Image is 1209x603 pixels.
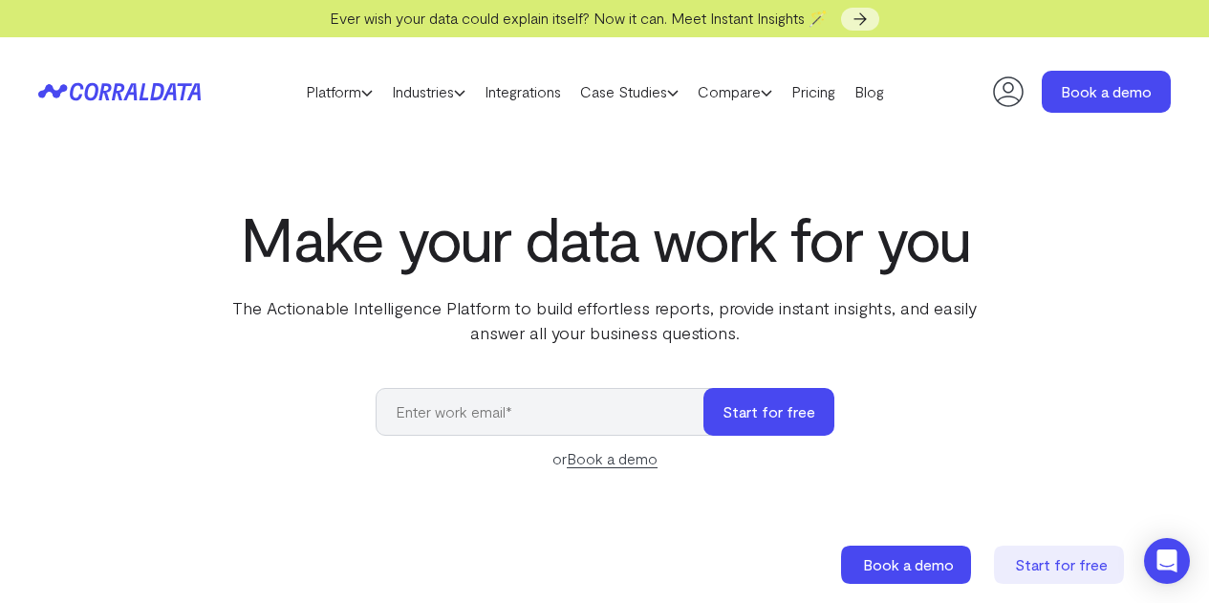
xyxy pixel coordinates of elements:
a: Compare [688,77,782,106]
div: Open Intercom Messenger [1144,538,1190,584]
a: Book a demo [1042,71,1171,113]
a: Book a demo [841,546,975,584]
a: Book a demo [567,449,658,468]
h1: Make your data work for you [215,204,995,272]
input: Enter work email* [376,388,723,436]
a: Industries [382,77,475,106]
a: Blog [845,77,894,106]
span: Book a demo [863,555,954,573]
a: Platform [296,77,382,106]
button: Start for free [703,388,834,436]
a: Case Studies [571,77,688,106]
p: The Actionable Intelligence Platform to build effortless reports, provide instant insights, and e... [215,295,995,345]
span: Ever wish your data could explain itself? Now it can. Meet Instant Insights 🪄 [330,9,828,27]
span: Start for free [1015,555,1108,573]
div: or [376,447,834,470]
a: Pricing [782,77,845,106]
a: Integrations [475,77,571,106]
a: Start for free [994,546,1128,584]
